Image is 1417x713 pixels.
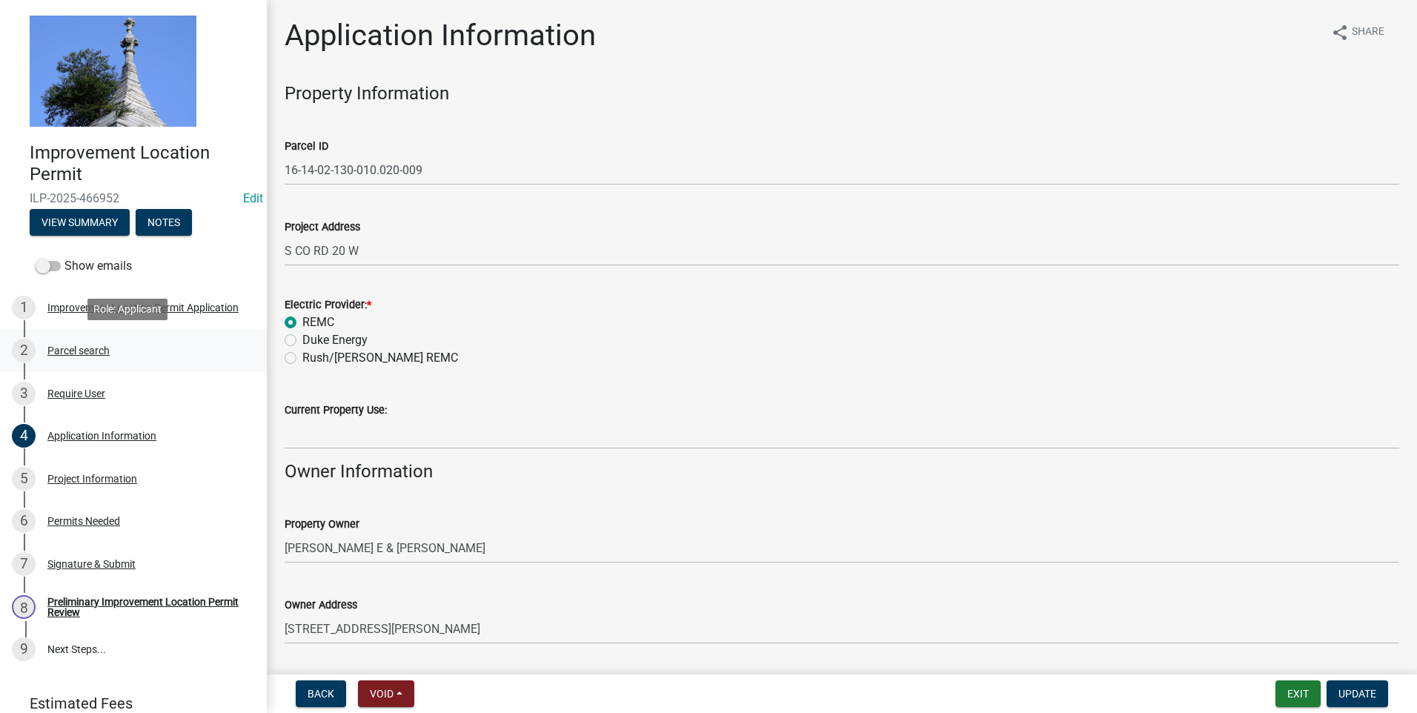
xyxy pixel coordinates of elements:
i: share [1331,24,1349,42]
button: Void [358,680,414,707]
div: Application Information [47,431,156,441]
label: Parcel ID [285,142,328,152]
a: Edit [243,191,263,205]
span: Void [370,688,394,700]
span: Update [1338,688,1376,700]
button: shareShare [1319,18,1396,47]
button: Notes [136,209,192,236]
button: Update [1327,680,1388,707]
div: 3 [12,382,36,405]
label: Project Address [285,222,360,233]
div: 7 [12,552,36,576]
span: ILP-2025-466952 [30,191,237,205]
label: Property Owner [285,520,359,530]
div: 5 [12,467,36,491]
button: Back [296,680,346,707]
span: Share [1352,24,1384,42]
wm-modal-confirm: Notes [136,217,192,229]
div: Permits Needed [47,516,120,526]
label: Electric Provider: [285,300,371,311]
label: Show emails [36,257,132,275]
label: Rush/[PERSON_NAME] REMC [302,349,458,367]
img: Decatur County, Indiana [30,16,196,127]
label: REMC [302,314,334,331]
h4: Improvement Location Permit [30,142,255,185]
div: 9 [12,637,36,661]
h1: Application Information [285,18,596,53]
div: Require User [47,388,105,399]
div: 2 [12,339,36,362]
div: 1 [12,296,36,319]
wm-modal-confirm: Summary [30,217,130,229]
label: Owner Address [285,600,357,611]
h4: Owner Information [285,461,1399,482]
span: Back [308,688,334,700]
label: Duke Energy [302,331,368,349]
div: 6 [12,509,36,533]
div: Parcel search [47,345,110,356]
label: Current Property Use: [285,405,387,416]
button: Exit [1275,680,1321,707]
div: Signature & Submit [47,559,136,569]
div: 4 [12,424,36,448]
button: View Summary [30,209,130,236]
h4: Property Information [285,83,1399,105]
div: Role: Applicant [87,299,167,320]
div: Preliminary Improvement Location Permit Review [47,597,243,617]
div: Improvement Location Permit Application [47,302,239,313]
div: Project Information [47,474,137,484]
wm-modal-confirm: Edit Application Number [243,191,263,205]
div: 8 [12,595,36,619]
